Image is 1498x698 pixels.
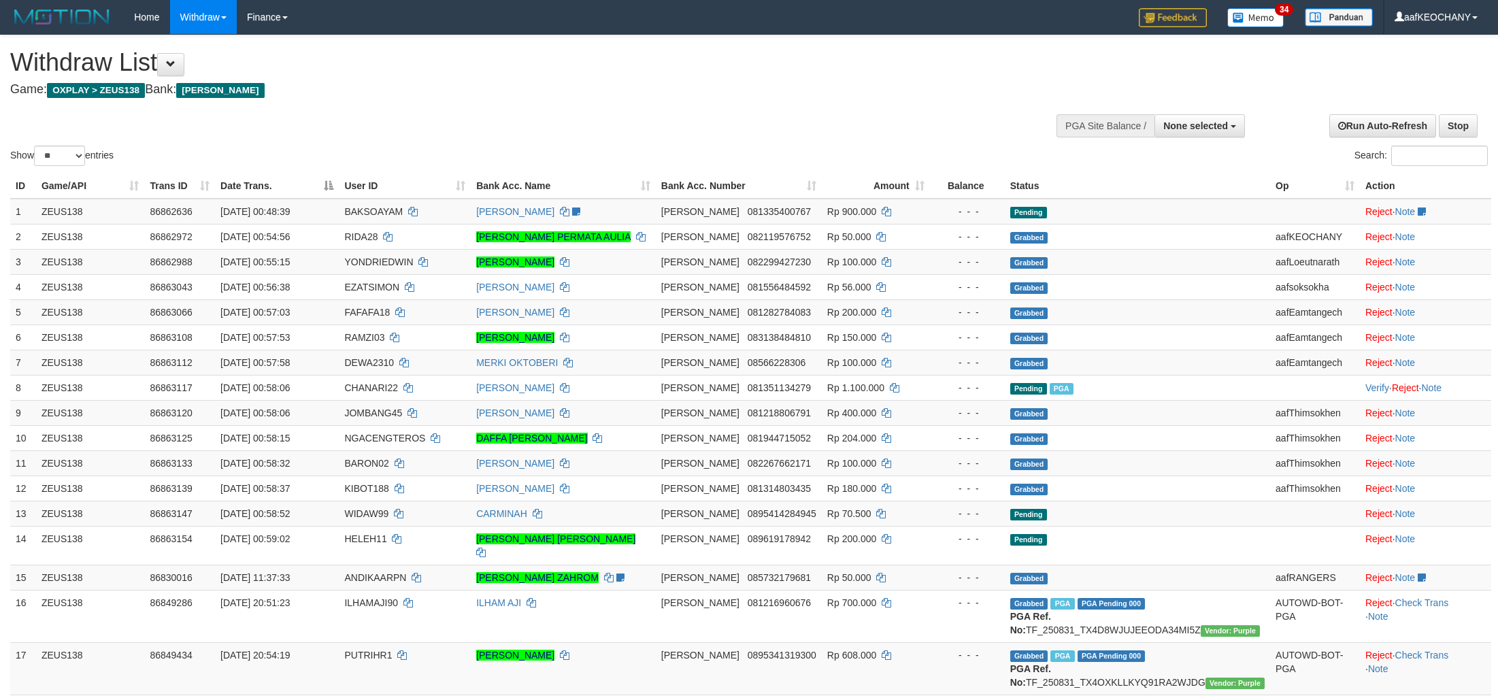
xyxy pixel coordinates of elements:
[1205,678,1265,689] span: Vendor URL: https://trx4.1velocity.biz
[1360,526,1491,565] td: ·
[36,173,145,199] th: Game/API: activate to sort column ascending
[150,408,192,418] span: 86863120
[1270,249,1360,274] td: aafLoeutnarath
[344,206,403,217] span: BAKSOAYAM
[339,173,471,199] th: User ID: activate to sort column ascending
[661,282,739,293] span: [PERSON_NAME]
[1395,307,1416,318] a: Note
[10,173,36,199] th: ID
[1365,307,1393,318] a: Reject
[36,400,145,425] td: ZEUS138
[748,650,816,661] span: Copy 0895341319300 to clipboard
[827,256,876,267] span: Rp 100.000
[661,357,739,368] span: [PERSON_NAME]
[1010,333,1048,344] span: Grabbed
[36,501,145,526] td: ZEUS138
[344,256,413,267] span: YONDRIEDWIN
[10,425,36,450] td: 10
[748,483,811,494] span: Copy 081314803435 to clipboard
[10,83,985,97] h4: Game: Bank:
[220,256,290,267] span: [DATE] 00:55:15
[220,483,290,494] span: [DATE] 00:58:37
[935,596,999,610] div: - - -
[661,483,739,494] span: [PERSON_NAME]
[1270,325,1360,350] td: aafEamtangech
[344,307,390,318] span: FAFAFA18
[1365,483,1393,494] a: Reject
[1005,590,1270,642] td: TF_250831_TX4D8WJUJEEODA34MI5Z
[827,206,876,217] span: Rp 900.000
[935,456,999,470] div: - - -
[1365,332,1393,343] a: Reject
[1395,572,1416,583] a: Note
[1395,206,1416,217] a: Note
[827,357,876,368] span: Rp 100.000
[1365,650,1393,661] a: Reject
[1421,382,1442,393] a: Note
[476,458,554,469] a: [PERSON_NAME]
[1010,282,1048,294] span: Grabbed
[220,382,290,393] span: [DATE] 00:58:06
[1365,408,1393,418] a: Reject
[1270,400,1360,425] td: aafThimsokhen
[150,650,192,661] span: 86849434
[1010,383,1047,395] span: Pending
[935,305,999,319] div: - - -
[150,206,192,217] span: 86862636
[36,249,145,274] td: ZEUS138
[827,533,876,544] span: Rp 200.000
[935,205,999,218] div: - - -
[1010,573,1048,584] span: Grabbed
[1395,533,1416,544] a: Note
[476,408,554,418] a: [PERSON_NAME]
[661,256,739,267] span: [PERSON_NAME]
[344,282,399,293] span: EZATSIMON
[1329,114,1436,137] a: Run Auto-Refresh
[748,597,811,608] span: Copy 081216960676 to clipboard
[10,590,36,642] td: 16
[661,533,739,544] span: [PERSON_NAME]
[150,307,192,318] span: 86863066
[476,332,554,343] a: [PERSON_NAME]
[935,532,999,546] div: - - -
[1395,650,1449,661] a: Check Trans
[220,231,290,242] span: [DATE] 00:54:56
[150,508,192,519] span: 86863147
[935,255,999,269] div: - - -
[1392,382,1419,393] a: Reject
[1270,590,1360,642] td: AUTOWD-BOT-PGA
[1360,249,1491,274] td: ·
[344,533,386,544] span: HELEH11
[930,173,1005,199] th: Balance
[344,597,398,608] span: ILHAMAJI90
[748,382,811,393] span: Copy 081351134279 to clipboard
[476,256,554,267] a: [PERSON_NAME]
[1010,459,1048,470] span: Grabbed
[10,476,36,501] td: 12
[36,325,145,350] td: ZEUS138
[344,231,378,242] span: RIDA28
[1010,257,1048,269] span: Grabbed
[827,282,871,293] span: Rp 56.000
[1360,476,1491,501] td: ·
[1360,501,1491,526] td: ·
[1360,274,1491,299] td: ·
[10,274,36,299] td: 4
[748,357,806,368] span: Copy 08566228306 to clipboard
[1010,408,1048,420] span: Grabbed
[827,382,884,393] span: Rp 1.100.000
[1078,598,1146,610] span: PGA Pending
[748,206,811,217] span: Copy 081335400767 to clipboard
[476,382,554,393] a: [PERSON_NAME]
[1365,433,1393,444] a: Reject
[748,508,816,519] span: Copy 0895414284945 to clipboard
[748,231,811,242] span: Copy 082119576752 to clipboard
[1365,508,1393,519] a: Reject
[215,173,339,199] th: Date Trans.: activate to sort column descending
[10,49,985,76] h1: Withdraw List
[10,642,36,695] td: 17
[344,408,402,418] span: JOMBANG45
[1365,282,1393,293] a: Reject
[344,433,425,444] span: NGACENGTEROS
[1360,400,1491,425] td: ·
